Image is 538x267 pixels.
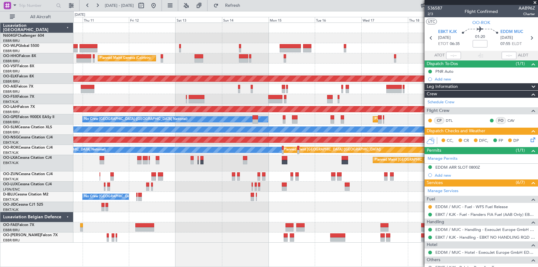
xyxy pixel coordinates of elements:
[434,117,444,124] div: CP
[427,147,441,154] span: Permits
[3,85,33,88] a: OO-AIEFalcon 7X
[427,196,435,203] span: Fuel
[512,41,522,47] span: ELDT
[435,69,454,74] div: PNR Auto
[3,193,48,196] a: D-IBLUCessna Citation M2
[3,115,54,119] a: OO-GPEFalcon 900EX EASy II
[3,125,52,129] a: OO-SLMCessna Citation XLS
[3,177,18,182] a: EBKT/KJK
[519,5,535,11] span: AAB96Z
[3,75,34,78] a: OO-ELKFalcon 8X
[472,19,490,26] span: OO-ROK
[447,138,454,144] span: CC,
[435,204,508,209] a: EDDM / MUC - Fuel - WFS Fuel Release
[3,49,20,53] a: EBBR/BRU
[427,107,450,114] span: Flight Crew
[3,197,18,202] a: EBKT/KJK
[16,15,65,19] span: All Aircraft
[507,118,521,123] a: CAV
[3,136,53,139] a: OO-NSGCessna Citation CJ4
[408,17,454,23] div: Thu 18
[129,17,175,23] div: Fri 12
[3,223,34,227] a: OO-FAEFalcon 7X
[435,235,535,240] a: EBKT / KJK - Handling - EBKT NO HANDLING RQD FOR CJ
[284,145,381,154] div: Planned Maint [GEOGRAPHIC_DATA] ([GEOGRAPHIC_DATA])
[3,223,17,227] span: OO-FAE
[3,95,17,99] span: OO-FSX
[3,110,20,114] a: EBBR/BRU
[435,165,480,170] div: EDDM ARR SLOT 0800Z
[3,75,17,78] span: OO-ELK
[3,203,16,207] span: OO-JID
[3,238,20,243] a: EBBR/BRU
[3,34,44,38] a: N604GFChallenger 604
[100,54,150,63] div: Planned Maint Geneva (Cointrin)
[84,115,187,124] div: No Crew [GEOGRAPHIC_DATA] ([GEOGRAPHIC_DATA] National)
[499,138,503,144] span: FP
[3,172,53,176] a: OO-ZUNCessna Citation CJ4
[426,19,437,24] button: UTC
[3,183,52,186] a: OO-LUXCessna Citation CJ4
[211,1,248,10] button: Refresh
[3,156,52,160] a: OO-LXACessna Citation CJ4
[3,136,18,139] span: OO-NSG
[438,29,457,35] span: EBKT KJK
[435,76,535,82] div: Add new
[438,35,451,41] span: [DATE]
[375,115,486,124] div: Planned Maint [GEOGRAPHIC_DATA] ([GEOGRAPHIC_DATA] National)
[3,105,18,109] span: OO-LAH
[3,85,16,88] span: OO-AIE
[475,34,485,40] span: 01:20
[496,117,506,124] div: FO
[516,179,525,186] span: (6/7)
[3,54,19,58] span: OO-HHO
[479,138,488,144] span: DFC,
[3,150,18,155] a: EBKT/KJK
[428,188,458,194] a: Manage Services
[446,118,460,123] a: DTL
[519,11,535,17] span: Charter
[3,69,20,74] a: EBBR/BRU
[518,52,528,59] span: ALDT
[3,233,58,237] a: OO-[PERSON_NAME]Falcon 7X
[428,156,458,162] a: Manage Permits
[3,115,18,119] span: OO-GPE
[3,34,18,38] span: N604GF
[464,138,469,144] span: CR
[175,17,222,23] div: Sat 13
[435,250,535,255] a: EDDM / MUC - Hotel - ExecuJet Europe GmbH EDDM / MUC
[428,11,442,17] span: 2/3
[3,59,20,64] a: EBBR/BRU
[427,179,443,187] span: Services
[500,41,510,47] span: 07:55
[435,173,535,178] div: Add new
[428,5,442,11] span: 536587
[428,99,454,105] a: Schedule Crew
[3,64,34,68] a: OO-VSFFalcon 8X
[3,183,18,186] span: OO-LUX
[220,3,246,8] span: Refresh
[434,52,445,59] span: ATOT
[3,89,20,94] a: EBBR/BRU
[427,128,485,135] span: Dispatch Checks and Weather
[427,83,458,90] span: Leg Information
[3,79,20,84] a: EBBR/BRU
[3,44,39,48] a: OO-WLPGlobal 5500
[3,233,41,237] span: OO-[PERSON_NAME]
[3,64,17,68] span: OO-VSF
[3,140,18,145] a: EBKT/KJK
[105,3,134,8] span: [DATE] - [DATE]
[7,12,67,22] button: All Aircraft
[3,125,18,129] span: OO-SLM
[84,192,187,201] div: No Crew [GEOGRAPHIC_DATA] ([GEOGRAPHIC_DATA] National)
[3,146,53,150] a: OO-ROKCessna Citation CJ4
[3,95,34,99] a: OO-FSXFalcon 7X
[450,41,460,47] span: 06:35
[435,227,535,232] a: EDDM / MUC - Handling - ExecuJet Europe GmbH EDDM / MUC
[3,207,18,212] a: EBKT/KJK
[427,219,444,226] span: Handling
[3,146,18,150] span: OO-ROK
[465,8,498,15] div: Flight Confirmed
[3,228,20,232] a: EBBR/BRU
[361,17,408,23] div: Wed 17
